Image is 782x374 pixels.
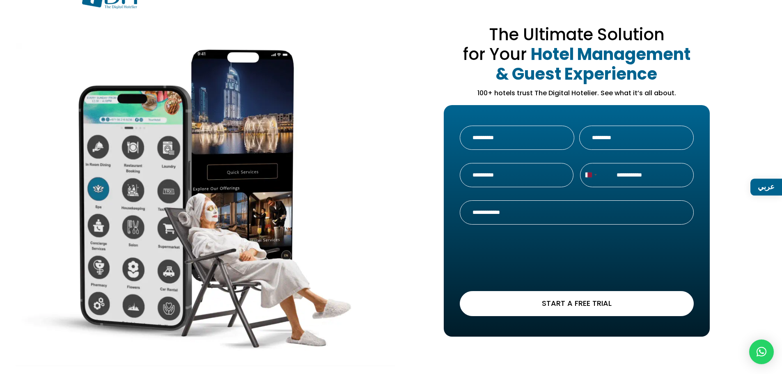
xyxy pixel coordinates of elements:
span: The Ultimate Solution for Your [463,23,665,66]
p: 100+ hotels trust The Digital Hotelier. See what it’s all about. [410,88,743,98]
button: Start a Free Trial [460,291,694,316]
label: CAPTCHA [460,238,694,246]
strong: Hotel Management & Guest Experience [496,43,690,85]
img: Main-Comp-3 [16,43,395,366]
button: Selected country [580,163,599,187]
a: عربي [750,179,782,195]
iframe: reCAPTCHA [460,249,585,281]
